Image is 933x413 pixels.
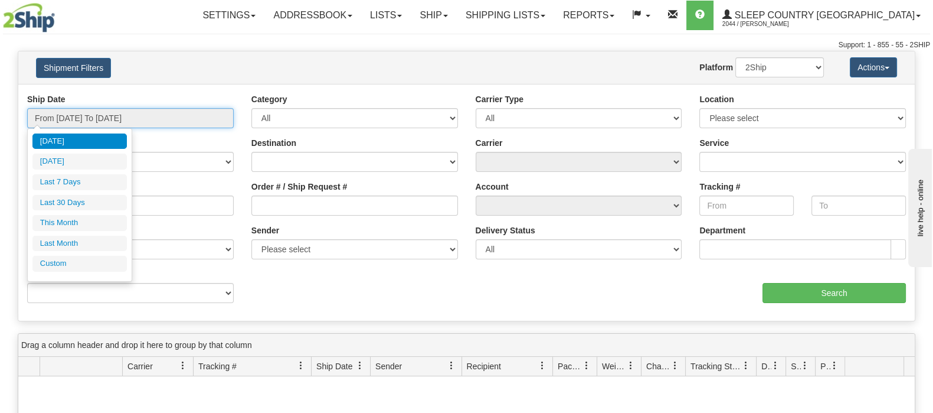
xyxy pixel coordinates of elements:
[32,154,127,170] li: [DATE]
[577,356,597,376] a: Packages filter column settings
[3,40,930,50] div: Support: 1 - 855 - 55 - 2SHIP
[316,360,352,372] span: Ship Date
[198,360,237,372] span: Tracking #
[9,10,109,19] div: live help - online
[32,195,127,211] li: Last 30 Days
[906,146,932,266] iframe: chat widget
[251,137,296,149] label: Destination
[251,181,348,193] label: Order # / Ship Request #
[32,236,127,252] li: Last Month
[361,1,411,30] a: Lists
[665,356,685,376] a: Charge filter column settings
[375,360,402,372] span: Sender
[713,1,929,30] a: Sleep Country [GEOGRAPHIC_DATA] 2044 / [PERSON_NAME]
[32,174,127,190] li: Last 7 Days
[32,256,127,272] li: Custom
[621,356,641,376] a: Weight filter column settings
[791,360,801,372] span: Shipment Issues
[699,181,740,193] label: Tracking #
[441,356,461,376] a: Sender filter column settings
[795,356,815,376] a: Shipment Issues filter column settings
[194,1,264,30] a: Settings
[476,225,535,236] label: Delivery Status
[762,283,906,303] input: Search
[251,225,279,236] label: Sender
[602,360,627,372] span: Weight
[32,134,127,149] li: [DATE]
[350,356,370,376] a: Ship Date filter column settings
[820,360,830,372] span: Pickup Status
[699,93,734,105] label: Location
[3,3,55,32] img: logo2044.jpg
[32,215,127,231] li: This Month
[736,356,756,376] a: Tracking Status filter column settings
[457,1,554,30] a: Shipping lists
[467,360,501,372] span: Recipient
[251,93,287,105] label: Category
[699,61,733,73] label: Platform
[765,356,785,376] a: Delivery Status filter column settings
[173,356,193,376] a: Carrier filter column settings
[850,57,897,77] button: Actions
[699,196,794,216] input: From
[476,137,503,149] label: Carrier
[824,356,844,376] a: Pickup Status filter column settings
[690,360,742,372] span: Tracking Status
[732,10,915,20] span: Sleep Country [GEOGRAPHIC_DATA]
[554,1,623,30] a: Reports
[127,360,153,372] span: Carrier
[36,58,111,78] button: Shipment Filters
[646,360,671,372] span: Charge
[291,356,311,376] a: Tracking # filter column settings
[532,356,552,376] a: Recipient filter column settings
[411,1,456,30] a: Ship
[558,360,582,372] span: Packages
[476,181,509,193] label: Account
[722,18,811,30] span: 2044 / [PERSON_NAME]
[27,93,66,105] label: Ship Date
[699,225,745,236] label: Department
[811,196,906,216] input: To
[476,93,523,105] label: Carrier Type
[761,360,771,372] span: Delivery Status
[699,137,729,149] label: Service
[264,1,361,30] a: Addressbook
[18,334,915,357] div: grid grouping header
